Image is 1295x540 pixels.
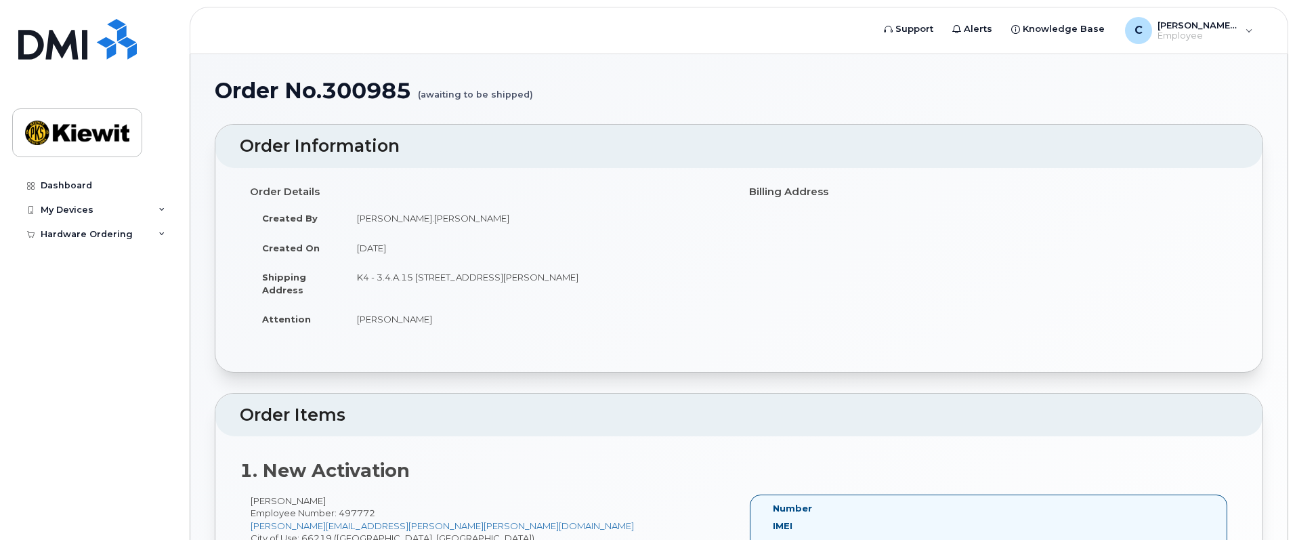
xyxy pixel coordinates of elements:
h4: Order Details [250,186,729,198]
strong: Created By [262,213,318,224]
h2: Order Items [240,406,1238,425]
strong: 1. New Activation [240,459,410,482]
a: [PERSON_NAME][EMAIL_ADDRESS][PERSON_NAME][PERSON_NAME][DOMAIN_NAME] [251,520,634,531]
label: Number [773,502,812,515]
label: IMEI [773,520,792,533]
strong: Created On [262,243,320,253]
h1: Order No.300985 [215,79,1263,102]
td: [DATE] [345,233,729,263]
td: K4 - 3.4.A.15 [STREET_ADDRESS][PERSON_NAME] [345,262,729,304]
td: [PERSON_NAME] [345,304,729,334]
h2: Order Information [240,137,1238,156]
td: [PERSON_NAME].[PERSON_NAME] [345,203,729,233]
strong: Shipping Address [262,272,306,295]
small: (awaiting to be shipped) [418,79,533,100]
span: Employee Number: 497772 [251,507,375,518]
h4: Billing Address [749,186,1228,198]
strong: Attention [262,314,311,325]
